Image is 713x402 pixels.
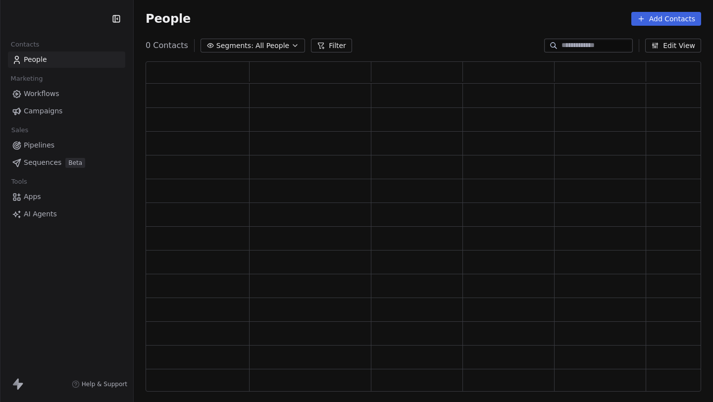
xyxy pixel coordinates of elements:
a: SequencesBeta [8,154,125,171]
span: People [146,11,191,26]
span: 0 Contacts [146,40,188,51]
button: Filter [311,39,352,52]
span: Campaigns [24,106,62,116]
span: Contacts [6,37,44,52]
span: People [24,54,47,65]
span: Beta [65,158,85,168]
a: Apps [8,189,125,205]
span: Tools [7,174,31,189]
a: Pipelines [8,137,125,153]
button: Add Contacts [631,12,701,26]
span: AI Agents [24,209,57,219]
span: Workflows [24,89,59,99]
span: Apps [24,192,41,202]
span: Marketing [6,71,47,86]
span: Sales [7,123,33,138]
span: Segments: [216,41,254,51]
a: Help & Support [72,380,127,388]
a: AI Agents [8,206,125,222]
span: Help & Support [82,380,127,388]
a: People [8,51,125,68]
span: Pipelines [24,140,54,151]
a: Workflows [8,86,125,102]
button: Edit View [645,39,701,52]
a: Campaigns [8,103,125,119]
span: Sequences [24,157,61,168]
span: All People [255,41,289,51]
